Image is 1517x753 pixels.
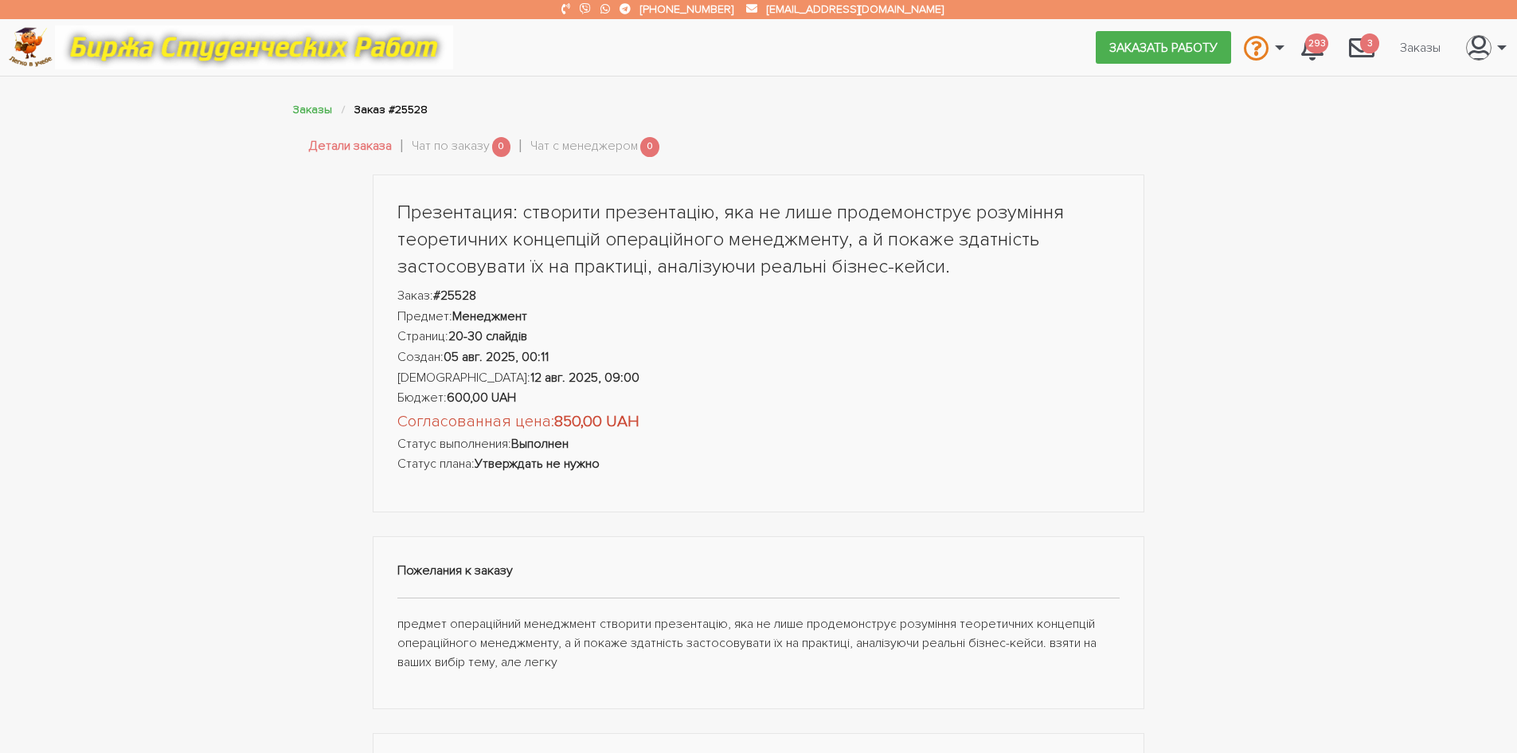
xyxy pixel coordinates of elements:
div: предмет операційний менеджмент створити презентацію, яка не лише продемонструє розуміння теоретич... [373,536,1145,709]
strong: Утверждать не нужно [475,456,600,472]
a: Заказы [1387,32,1453,62]
li: Статус плана: [397,454,1120,475]
a: [EMAIL_ADDRESS][DOMAIN_NAME] [767,2,944,16]
li: Бюджет: [397,388,1120,409]
a: Чат по заказу [412,136,490,157]
strong: Выполнен [511,436,569,452]
span: 3 [1360,33,1379,53]
li: Согласованная цена: [397,409,1120,434]
li: Страниц: [397,327,1120,347]
a: 293 [1288,25,1336,69]
a: Заказы [293,103,332,116]
strong: Пожелания к заказу [397,563,513,578]
strong: #25528 [433,288,476,304]
li: Предмет: [397,307,1120,327]
li: [DEMOGRAPHIC_DATA]: [397,368,1120,389]
li: Заказ #25528 [354,100,428,119]
strong: 600,00 UAH [447,390,516,406]
li: Заказ: [397,286,1120,307]
a: Детали заказа [309,136,392,157]
span: 293 [1305,33,1328,53]
li: Создан: [397,347,1120,368]
h1: Презентация: створити презентацію, яка не лише продемонструє розуміння теоретичних концепцій опер... [397,199,1120,280]
strong: 12 авг. 2025, 09:00 [530,370,639,386]
strong: Менеджмент [452,308,527,324]
strong: 20-30 слайдів [448,328,527,344]
img: logo-c4363faeb99b52c628a42810ed6dfb4293a56d4e4775eb116515dfe7f33672af.png [9,27,53,68]
span: 0 [492,137,511,157]
a: Заказать работу [1096,31,1231,63]
img: motto-12e01f5a76059d5f6a28199ef077b1f78e012cfde436ab5cf1d4517935686d32.gif [55,25,453,69]
span: 0 [640,137,659,157]
li: Статус выполнения: [397,434,1120,455]
a: Чат с менеджером [530,136,638,157]
a: 3 [1336,25,1387,69]
strong: 850,00 UAH [554,412,639,431]
strong: 05 авг. 2025, 00:11 [444,349,549,365]
a: [PHONE_NUMBER] [640,2,733,16]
